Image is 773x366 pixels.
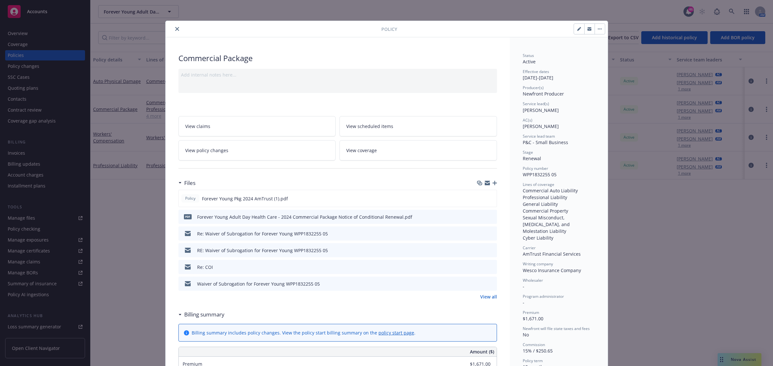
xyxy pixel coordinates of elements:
span: - [523,283,524,289]
span: Policy [184,196,197,201]
span: Renewal [523,155,541,161]
button: download file [478,195,483,202]
button: download file [478,247,483,254]
button: preview file [489,247,494,254]
button: download file [478,230,483,237]
button: download file [478,264,483,270]
div: [DATE] - [DATE] [523,69,595,81]
div: Commercial Package [178,53,497,64]
span: Producer(s) [523,85,544,90]
a: View claims [178,116,336,136]
span: Wesco Insurance Company [523,267,581,273]
span: AmTrust Financial Services [523,251,581,257]
span: View scheduled items [346,123,393,130]
div: Commercial Auto Liability [523,187,595,194]
span: Wholesaler [523,278,543,283]
span: Commission [523,342,545,347]
div: Add internal notes here... [181,71,494,78]
span: Active [523,59,536,65]
span: WPP1832255 05 [523,171,557,178]
span: Premium [523,310,539,315]
button: preview file [488,195,494,202]
span: 15% / $250.65 [523,348,553,354]
button: preview file [489,230,494,237]
span: Writing company [523,261,553,267]
span: [PERSON_NAME] [523,123,559,129]
div: Files [178,179,196,187]
a: View coverage [339,140,497,160]
a: View scheduled items [339,116,497,136]
button: preview file [489,280,494,287]
div: Forever Young Adult Day Health Care - 2024 Commercial Package Notice of Conditional Renewal.pdf [197,214,412,220]
span: $1,671.00 [523,316,543,322]
a: policy start page [378,330,414,336]
div: Professional Liability [523,194,595,201]
button: download file [478,280,483,287]
span: Newfront will file state taxes and fees [523,326,590,331]
span: Stage [523,150,533,155]
span: Amount ($) [470,348,494,355]
span: Effective dates [523,69,549,74]
h3: Billing summary [184,310,224,319]
a: View policy changes [178,140,336,160]
span: Policy number [523,166,548,171]
span: Policy [381,26,397,32]
span: AC(s) [523,117,532,123]
span: Newfront Producer [523,91,564,97]
span: Status [523,53,534,58]
span: [PERSON_NAME] [523,107,559,113]
span: Service lead team [523,133,555,139]
div: Commercial Property [523,207,595,214]
div: Re: Waiver of Subrogation for Forever Young WPP1832255 05 [197,230,328,237]
div: Waiver of Subrogation for Forever Young WPP1832255 05 [197,280,320,287]
div: Sexual Misconduct, [MEDICAL_DATA], and Molestation Liability [523,214,595,234]
span: Service lead(s) [523,101,549,106]
button: preview file [489,264,494,270]
span: Forever Young Pkg 2024 AmTrust (1).pdf [202,195,288,202]
span: No [523,332,529,338]
span: Carrier [523,245,536,251]
span: - [523,299,524,306]
span: pdf [184,214,192,219]
span: Lines of coverage [523,182,554,187]
div: Billing summary includes policy changes. View the policy start billing summary on the . [192,329,415,336]
span: Policy term [523,358,543,363]
span: View policy changes [185,147,228,154]
div: Billing summary [178,310,224,319]
div: Re: COI [197,264,213,270]
span: View claims [185,123,210,130]
span: Program administrator [523,294,564,299]
div: General Liability [523,201,595,207]
button: preview file [489,214,494,220]
span: View coverage [346,147,377,154]
span: P&C - Small Business [523,139,568,145]
a: View all [480,293,497,300]
button: download file [478,214,483,220]
div: Cyber Liability [523,234,595,241]
button: close [173,25,181,33]
div: RE: Waiver of Subrogation for Forever Young WPP1832255 05 [197,247,328,254]
h3: Files [184,179,196,187]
